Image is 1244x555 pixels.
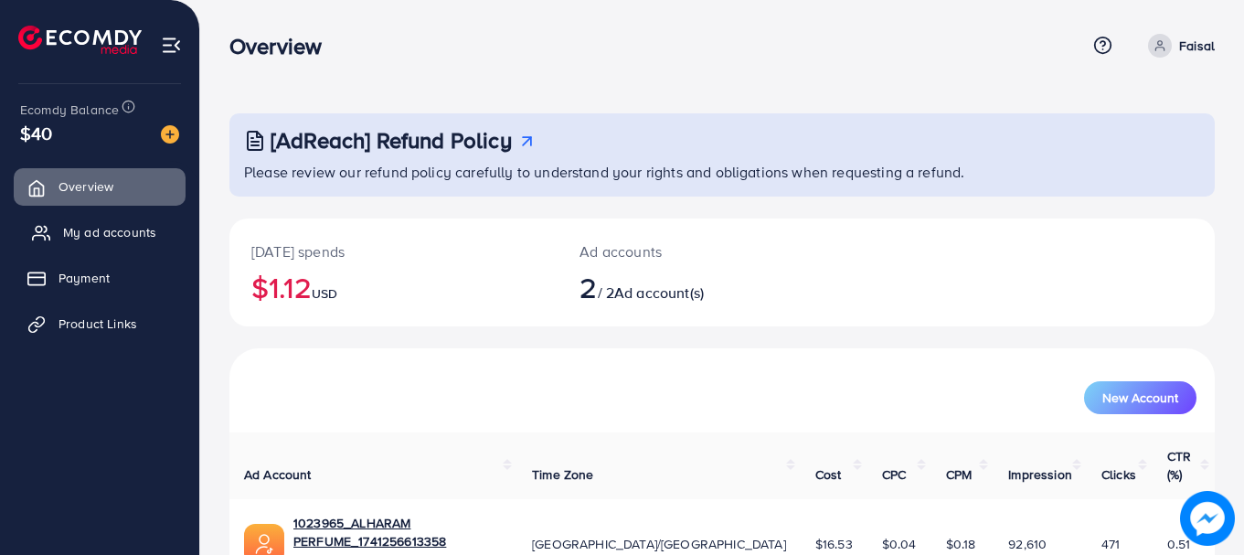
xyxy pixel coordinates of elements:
[58,269,110,287] span: Payment
[312,284,337,303] span: USD
[946,465,972,484] span: CPM
[251,240,536,262] p: [DATE] spends
[946,535,976,553] span: $0.18
[579,270,782,304] h2: / 2
[20,120,52,146] span: $40
[244,465,312,484] span: Ad Account
[14,168,186,205] a: Overview
[229,33,336,59] h3: Overview
[614,283,704,303] span: Ad account(s)
[58,315,137,333] span: Product Links
[1101,465,1136,484] span: Clicks
[1008,535,1047,553] span: 92,610
[1179,35,1215,57] p: Faisal
[579,240,782,262] p: Ad accounts
[1101,535,1120,553] span: 471
[271,127,512,154] h3: [AdReach] Refund Policy
[1084,381,1196,414] button: New Account
[1141,34,1215,58] a: Faisal
[815,535,853,553] span: $16.53
[20,101,119,119] span: Ecomdy Balance
[1167,447,1191,484] span: CTR (%)
[579,266,597,308] span: 2
[14,214,186,251] a: My ad accounts
[14,305,186,342] a: Product Links
[161,125,179,144] img: image
[1167,535,1191,553] span: 0.51
[251,270,536,304] h2: $1.12
[1102,391,1178,404] span: New Account
[882,535,917,553] span: $0.04
[532,535,786,553] span: [GEOGRAPHIC_DATA]/[GEOGRAPHIC_DATA]
[58,177,113,196] span: Overview
[882,465,906,484] span: CPC
[244,161,1204,183] p: Please review our refund policy carefully to understand your rights and obligations when requesti...
[161,35,182,56] img: menu
[1180,491,1235,546] img: image
[815,465,842,484] span: Cost
[14,260,186,296] a: Payment
[532,465,593,484] span: Time Zone
[293,514,503,551] a: 1023965_ALHARAM PERFUME_1741256613358
[63,223,156,241] span: My ad accounts
[1008,465,1072,484] span: Impression
[18,26,142,54] img: logo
